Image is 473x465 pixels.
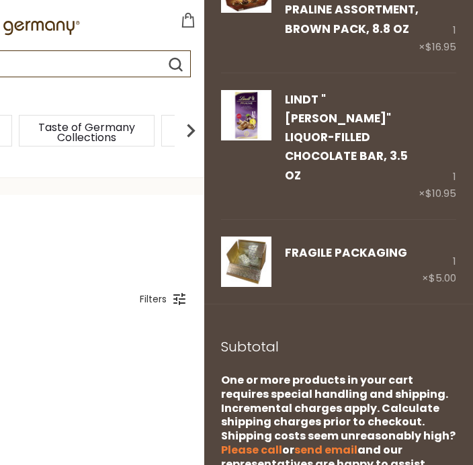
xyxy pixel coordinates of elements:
[221,90,271,140] img: Lindt Plum Brandy Liquor-Filled Chocolate
[221,237,271,287] img: FRAGILE Packaging
[429,271,456,285] span: $5.00
[425,186,456,200] span: $10.95
[422,237,456,287] div: 1 ×
[221,90,271,202] a: Lindt Plum Brandy Liquor-Filled Chocolate
[33,122,140,142] a: Taste of Germany Collections
[221,337,279,356] span: Subtotal
[294,442,357,458] a: send email
[285,91,408,183] a: Lindt "[PERSON_NAME]" Liquor-Filled Chocolate Bar, 3.5 oz
[285,245,407,261] a: FRAGILE Packaging
[425,40,456,54] span: $16.95
[419,90,456,202] div: 1 ×
[177,117,204,144] img: next arrow
[133,288,173,310] a: Filters
[221,442,282,458] a: Please call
